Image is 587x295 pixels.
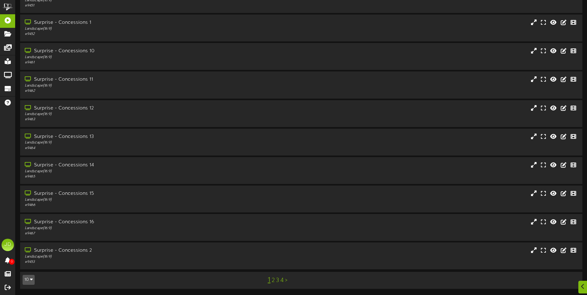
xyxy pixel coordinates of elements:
[9,259,15,265] span: 0
[25,226,250,231] div: Landscape ( 16:9 )
[25,140,250,145] div: Landscape ( 16:9 )
[25,105,250,112] div: Surprise - Concessions 12
[25,219,250,226] div: Surprise - Concessions 16
[25,32,250,37] div: # 9452
[25,48,250,55] div: Surprise - Concessions 10
[25,231,250,236] div: # 9467
[25,162,250,169] div: Surprise - Concessions 14
[276,277,279,284] a: 3
[25,112,250,117] div: Landscape ( 16:9 )
[272,277,275,284] a: 2
[25,88,250,94] div: # 9462
[268,276,270,284] a: 1
[2,239,14,251] div: JD
[25,254,250,259] div: Landscape ( 16:9 )
[25,26,250,32] div: Landscape ( 16:9 )
[25,190,250,197] div: Surprise - Concessions 15
[25,3,250,8] div: # 9451
[25,203,250,208] div: # 9466
[25,83,250,88] div: Landscape ( 16:9 )
[25,146,250,151] div: # 9464
[25,259,250,265] div: # 9453
[25,247,250,254] div: Surprise - Concessions 2
[25,133,250,140] div: Surprise - Concessions 13
[285,277,287,284] a: >
[25,174,250,179] div: # 9465
[25,117,250,122] div: # 9463
[280,277,284,284] a: 4
[25,197,250,203] div: Landscape ( 16:9 )
[25,55,250,60] div: Landscape ( 16:9 )
[25,19,250,26] div: Surprise - Concessions 1
[25,60,250,65] div: # 9461
[25,76,250,83] div: Surprise - Concessions 11
[23,275,35,285] button: 10
[25,169,250,174] div: Landscape ( 16:9 )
